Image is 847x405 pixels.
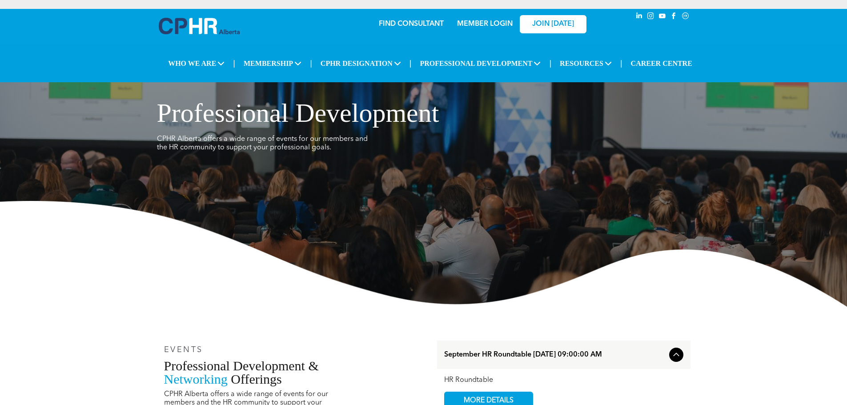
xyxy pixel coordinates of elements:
li: | [409,56,412,74]
a: CAREER CENTRE [628,56,695,73]
li: | [549,56,551,74]
li: | [310,56,312,74]
img: A blue and white logo for cp alberta [159,18,240,34]
a: instagram [646,11,656,23]
span: MEMBERSHIP [241,56,304,73]
span: September HR Roundtable [DATE] 09:00:00 AM [444,351,666,359]
a: Social network [681,11,690,23]
a: facebook [669,11,679,23]
span: RESOURCES [557,56,614,73]
li: | [620,56,622,74]
span: CPHR Alberta offers a wide range of events for our members and the HR community to support your p... [157,136,368,151]
span: Professional Development [157,98,439,128]
span: Networking [164,372,228,386]
a: youtube [658,11,667,23]
a: linkedin [634,11,644,23]
span: PROFESSIONAL DEVELOPMENT [417,56,543,73]
a: JOIN [DATE] [520,15,586,33]
span: JOIN [DATE] [532,20,574,28]
li: | [233,56,235,74]
span: Professional Development & [164,358,319,373]
a: MEMBER LOGIN [457,20,513,28]
span: Offerings [231,372,281,386]
span: CPHR DESIGNATION [318,56,404,73]
a: FIND CONSULTANT [379,20,444,28]
span: WHO WE ARE [165,56,227,73]
div: HR Roundtable [444,376,683,385]
span: EVENTS [164,346,204,354]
